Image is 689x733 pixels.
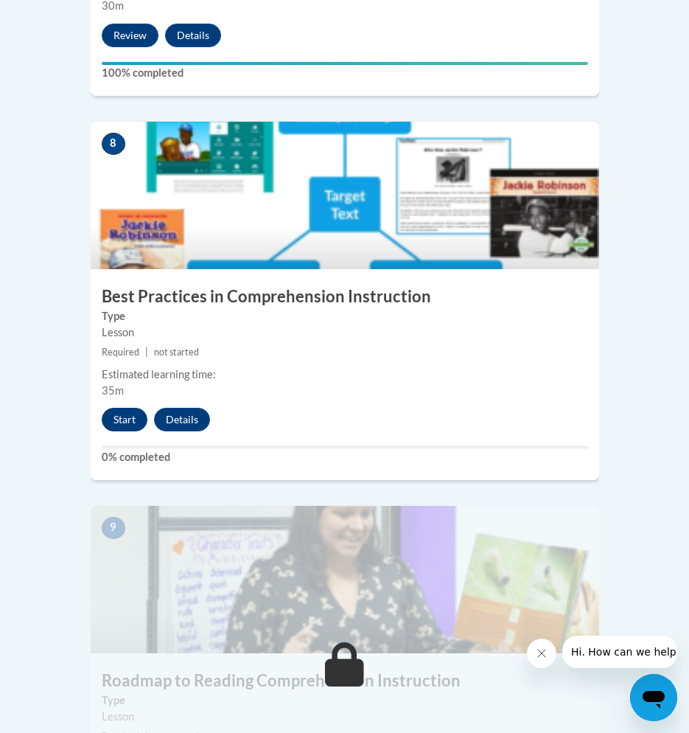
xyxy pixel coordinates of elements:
[102,308,588,324] label: Type
[165,24,221,47] button: Details
[102,347,139,358] span: Required
[102,449,588,465] label: 0% completed
[102,65,588,81] label: 100% completed
[102,324,588,341] div: Lesson
[102,408,147,431] button: Start
[145,347,148,358] span: |
[91,285,599,308] h3: Best Practices in Comprehension Instruction
[102,692,588,709] label: Type
[91,670,599,692] h3: Roadmap to Reading Comprehension Instruction
[9,10,119,22] span: Hi. How can we help?
[102,133,125,155] span: 8
[102,709,588,725] div: Lesson
[102,384,124,397] span: 35m
[91,122,599,269] img: Course Image
[102,366,588,383] div: Estimated learning time:
[154,408,210,431] button: Details
[527,639,556,668] iframe: Close message
[154,347,199,358] span: not started
[91,506,599,653] img: Course Image
[102,62,588,65] div: Your progress
[562,636,677,668] iframe: Message from company
[102,24,158,47] button: Review
[102,517,125,539] span: 9
[630,674,677,721] iframe: Button to launch messaging window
